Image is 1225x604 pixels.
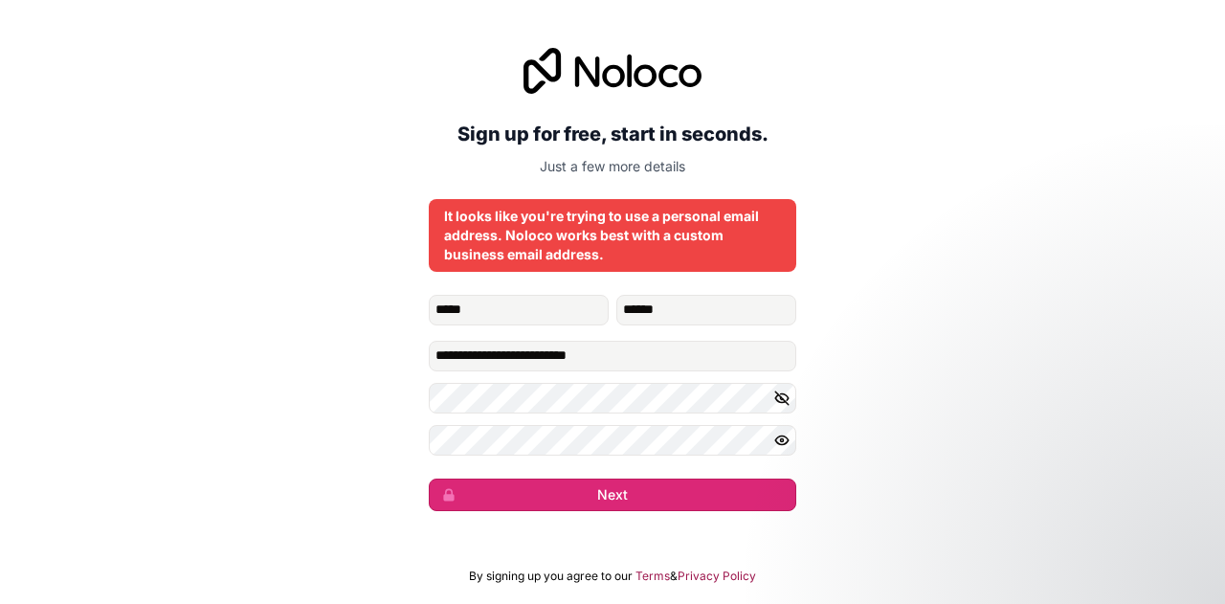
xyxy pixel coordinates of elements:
input: Confirm password [429,425,796,456]
span: By signing up you agree to our [469,569,633,584]
a: Terms [635,569,670,584]
p: Just a few more details [429,157,796,176]
div: It looks like you're trying to use a personal email address. Noloco works best with a custom busi... [444,207,781,264]
input: given-name [429,295,609,325]
iframe: Intercom notifications message [842,460,1225,594]
a: Privacy Policy [678,569,756,584]
input: Email address [429,341,796,371]
input: family-name [616,295,796,325]
h2: Sign up for free, start in seconds. [429,117,796,151]
button: Next [429,479,796,511]
span: & [670,569,678,584]
input: Password [429,383,796,414]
